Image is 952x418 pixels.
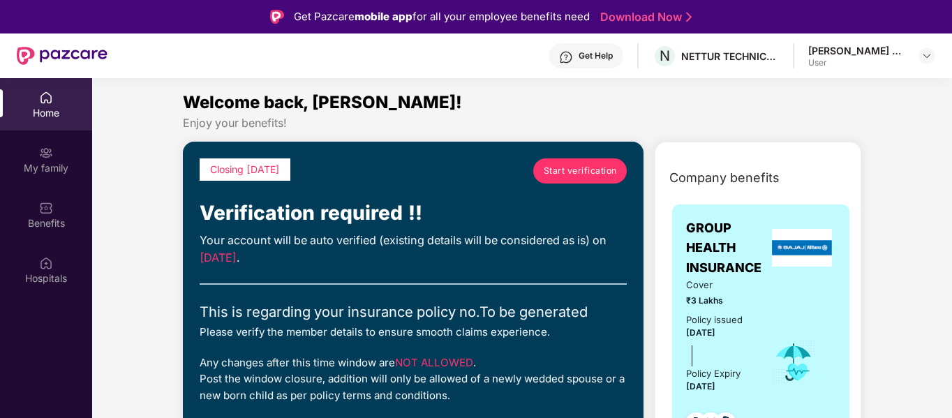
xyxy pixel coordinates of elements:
[200,251,237,264] span: [DATE]
[686,278,752,292] span: Cover
[808,57,906,68] div: User
[686,327,715,338] span: [DATE]
[533,158,627,184] a: Start verification
[355,10,412,23] strong: mobile app
[921,50,932,61] img: svg+xml;base64,PHN2ZyBpZD0iRHJvcGRvd24tMzJ4MzIiIHhtbG5zPSJodHRwOi8vd3d3LnczLm9yZy8yMDAwL3N2ZyIgd2...
[294,8,590,25] div: Get Pazcare for all your employee benefits need
[270,10,284,24] img: Logo
[686,10,692,24] img: Stroke
[772,229,832,267] img: insurerLogo
[200,197,627,228] div: Verification required !!
[200,301,627,324] div: This is regarding your insurance policy no. To be generated
[200,354,627,404] div: Any changes after this time window are . Post the window closure, addition will only be allowed o...
[600,10,687,24] a: Download Now
[669,168,780,188] span: Company benefits
[686,366,741,381] div: Policy Expiry
[686,218,768,278] span: GROUP HEALTH INSURANCE
[39,91,53,105] img: svg+xml;base64,PHN2ZyBpZD0iSG9tZSIgeG1sbnM9Imh0dHA6Ly93d3cudzMub3JnLzIwMDAvc3ZnIiB3aWR0aD0iMjAiIG...
[183,92,462,112] span: Welcome back, [PERSON_NAME]!
[808,44,906,57] div: [PERSON_NAME] M Somanagoudra
[395,356,473,369] span: NOT ALLOWED
[200,232,627,267] div: Your account will be auto verified (existing details will be considered as is) on .
[686,313,743,327] div: Policy issued
[579,50,613,61] div: Get Help
[39,146,53,160] img: svg+xml;base64,PHN2ZyB3aWR0aD0iMjAiIGhlaWdodD0iMjAiIHZpZXdCb3g9IjAgMCAyMCAyMCIgZmlsbD0ibm9uZSIgeG...
[210,163,280,175] span: Closing [DATE]
[771,339,817,385] img: icon
[200,324,627,341] div: Please verify the member details to ensure smooth claims experience.
[39,201,53,215] img: svg+xml;base64,PHN2ZyBpZD0iQmVuZWZpdHMiIHhtbG5zPSJodHRwOi8vd3d3LnczLm9yZy8yMDAwL3N2ZyIgd2lkdGg9Ij...
[660,47,670,64] span: N
[559,50,573,64] img: svg+xml;base64,PHN2ZyBpZD0iSGVscC0zMngzMiIgeG1sbnM9Imh0dHA6Ly93d3cudzMub3JnLzIwMDAvc3ZnIiB3aWR0aD...
[686,381,715,391] span: [DATE]
[544,164,617,177] span: Start verification
[681,50,779,63] div: NETTUR TECHNICAL TRAINING FOUNDATION
[39,256,53,270] img: svg+xml;base64,PHN2ZyBpZD0iSG9zcGl0YWxzIiB4bWxucz0iaHR0cDovL3d3dy53My5vcmcvMjAwMC9zdmciIHdpZHRoPS...
[183,116,861,130] div: Enjoy your benefits!
[686,294,752,307] span: ₹3 Lakhs
[17,47,107,65] img: New Pazcare Logo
